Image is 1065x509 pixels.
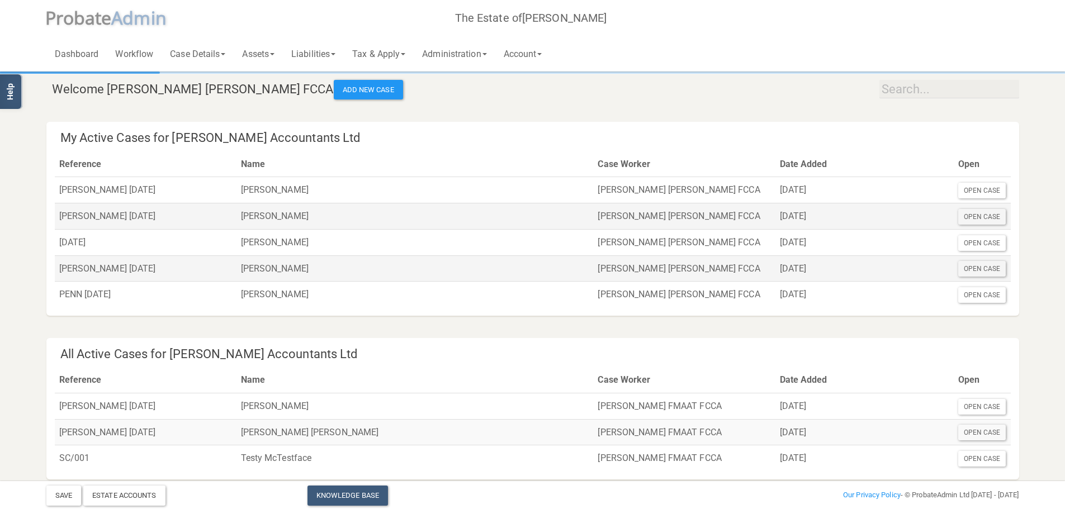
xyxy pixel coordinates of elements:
[775,203,954,229] td: [DATE]
[307,486,388,506] a: Knowledge Base
[775,255,954,282] td: [DATE]
[775,419,954,445] td: [DATE]
[234,36,283,72] a: Assets
[55,203,236,229] td: [PERSON_NAME] [DATE]
[55,282,236,307] td: PENN [DATE]
[60,348,1011,361] h4: All Active Cases for [PERSON_NAME] Accountants Ltd
[334,80,403,100] button: Add New Case
[775,229,954,255] td: [DATE]
[60,131,1011,145] h4: My Active Cases for [PERSON_NAME] Accountants Ltd
[593,151,775,177] th: Case Worker
[495,36,551,72] a: Account
[52,80,1019,100] h4: Welcome [PERSON_NAME] [PERSON_NAME] FCCA
[46,36,107,72] a: Dashboard
[775,282,954,307] td: [DATE]
[958,451,1006,467] div: Open Case
[236,282,594,307] td: [PERSON_NAME]
[55,177,236,203] td: [PERSON_NAME] [DATE]
[775,393,954,419] td: [DATE]
[697,488,1027,502] div: - © ProbateAdmin Ltd [DATE] - [DATE]
[593,203,775,229] td: [PERSON_NAME] [PERSON_NAME] FCCA
[843,491,901,499] a: Our Privacy Policy
[775,367,954,393] th: Date Added
[958,209,1006,225] div: Open Case
[775,445,954,471] td: [DATE]
[236,419,594,445] td: [PERSON_NAME] [PERSON_NAME]
[344,36,414,72] a: Tax & Apply
[46,486,81,506] button: Save
[879,80,1019,98] input: Search...
[55,229,236,255] td: [DATE]
[236,445,594,471] td: Testy McTestface
[107,36,162,72] a: Workflow
[958,261,1006,277] div: Open Case
[162,36,234,72] a: Case Details
[958,287,1006,303] div: Open Case
[236,393,594,419] td: [PERSON_NAME]
[954,151,1011,177] th: Open
[55,151,236,177] th: Reference
[414,36,495,72] a: Administration
[958,425,1006,440] div: Open Case
[236,151,594,177] th: Name
[111,6,167,30] span: A
[593,255,775,282] td: [PERSON_NAME] [PERSON_NAME] FCCA
[593,445,775,471] td: [PERSON_NAME] FMAAT FCCA
[593,229,775,255] td: [PERSON_NAME] [PERSON_NAME] FCCA
[593,419,775,445] td: [PERSON_NAME] FMAAT FCCA
[958,183,1006,198] div: Open Case
[55,367,236,393] th: Reference
[593,367,775,393] th: Case Worker
[593,282,775,307] td: [PERSON_NAME] [PERSON_NAME] FCCA
[55,445,236,471] td: SC/001
[55,419,236,445] td: [PERSON_NAME] [DATE]
[55,393,236,419] td: [PERSON_NAME] [DATE]
[954,367,1011,393] th: Open
[236,203,594,229] td: [PERSON_NAME]
[958,399,1006,415] div: Open Case
[775,151,954,177] th: Date Added
[775,177,954,203] td: [DATE]
[236,177,594,203] td: [PERSON_NAME]
[55,255,236,282] td: [PERSON_NAME] [DATE]
[958,235,1006,251] div: Open Case
[122,6,166,30] span: dmin
[236,255,594,282] td: [PERSON_NAME]
[283,36,344,72] a: Liabilities
[56,6,112,30] span: robate
[593,393,775,419] td: [PERSON_NAME] FMAAT FCCA
[83,486,165,506] div: Estate Accounts
[45,6,112,30] span: P
[236,367,594,393] th: Name
[236,229,594,255] td: [PERSON_NAME]
[593,177,775,203] td: [PERSON_NAME] [PERSON_NAME] FCCA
